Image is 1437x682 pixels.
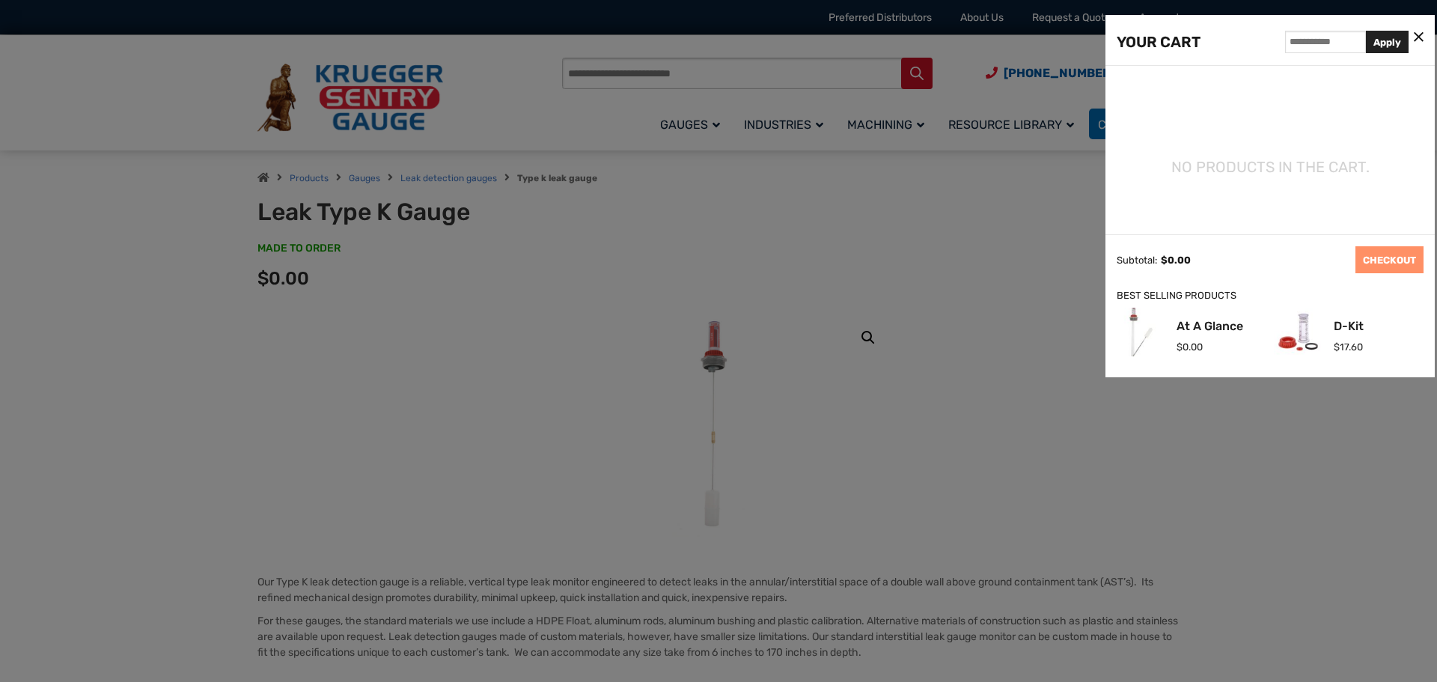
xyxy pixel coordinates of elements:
a: D-Kit [1334,320,1364,332]
div: Subtotal: [1117,255,1157,266]
div: BEST SELLING PRODUCTS [1117,288,1424,304]
a: CHECKOUT [1355,246,1424,273]
img: At A Glance [1117,308,1165,356]
button: Apply [1366,31,1409,53]
span: 17.60 [1334,341,1363,353]
span: 0.00 [1161,255,1191,266]
span: $ [1161,255,1168,266]
div: YOUR CART [1117,30,1200,54]
span: 0.00 [1177,341,1203,353]
a: At A Glance [1177,320,1243,332]
span: $ [1334,341,1340,353]
img: D-Kit [1274,308,1322,356]
span: $ [1177,341,1183,353]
